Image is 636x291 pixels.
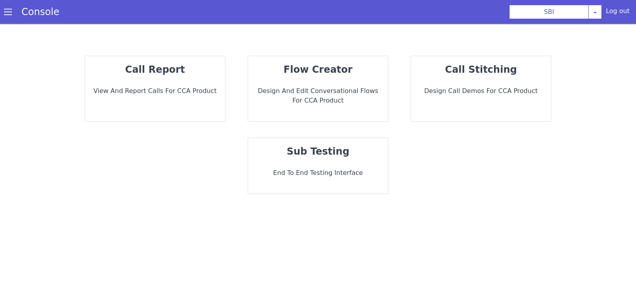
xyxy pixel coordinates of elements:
div: Log out [606,6,630,19]
p: End to End Testing Interface [254,168,382,178]
p: View and report calls for CCA Product [91,86,219,96]
button: SBI [509,5,589,19]
p: Design and Edit Conversational flows for CCA Product [254,86,382,105]
strong: call stitching [445,64,517,75]
p: Design call demos for CCA Product [417,86,545,96]
strong: flow creator [283,64,352,75]
strong: sub testing [287,146,349,157]
a: Console [12,6,69,17]
strong: call report [125,64,185,75]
